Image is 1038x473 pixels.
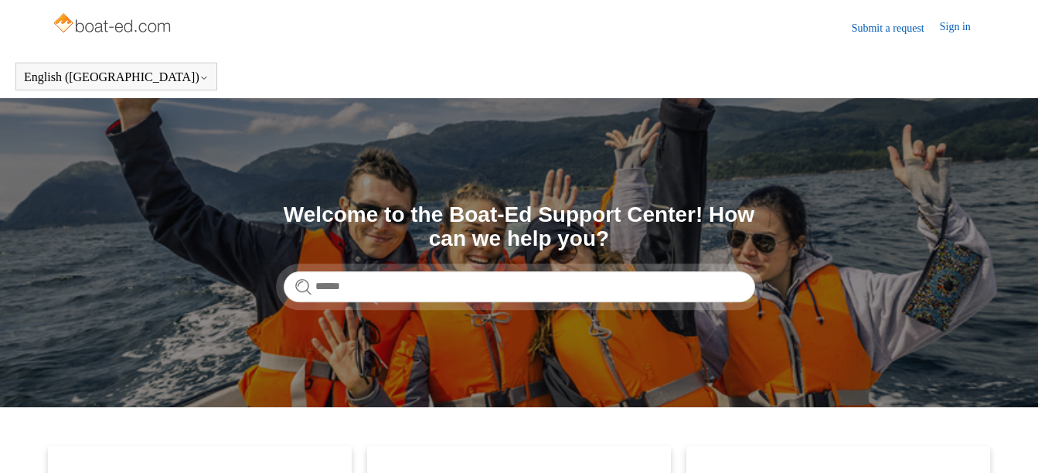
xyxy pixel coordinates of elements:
input: Search [284,271,755,302]
h1: Welcome to the Boat-Ed Support Center! How can we help you? [284,203,755,251]
a: Submit a request [852,20,940,36]
a: Sign in [940,19,986,37]
div: Live chat [986,421,1026,461]
img: Boat-Ed Help Center home page [52,9,175,40]
button: English ([GEOGRAPHIC_DATA]) [24,70,209,84]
